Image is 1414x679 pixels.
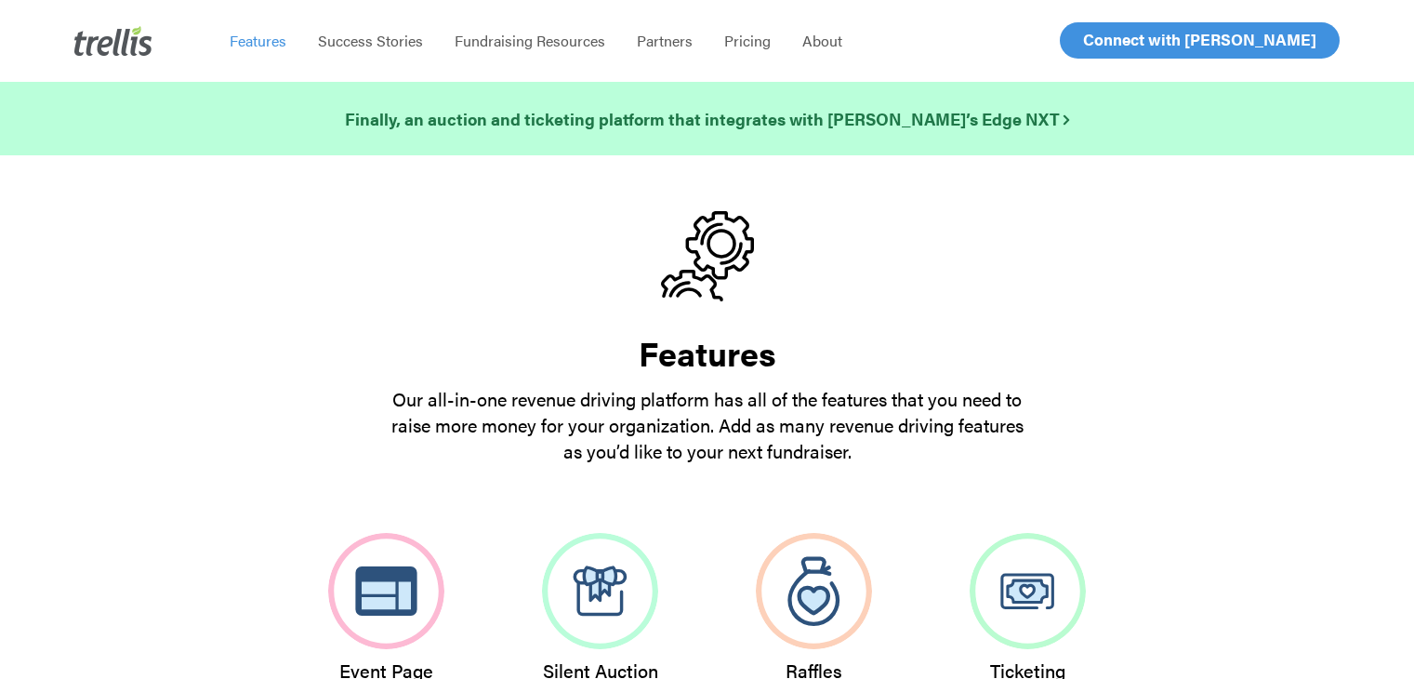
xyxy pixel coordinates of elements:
[382,386,1033,464] p: Our all-in-one revenue driving platform has all of the features that you need to raise more money...
[74,26,152,56] img: Trellis
[542,533,658,649] img: Silent Auction
[970,533,1086,649] img: Ticketing
[345,106,1069,132] a: Finally, an auction and ticketing platform that integrates with [PERSON_NAME]’s Edge NXT
[756,533,872,649] img: Raffles
[1060,22,1340,59] a: Connect with [PERSON_NAME]
[1083,28,1316,50] span: Connect with [PERSON_NAME]
[214,32,302,50] a: Features
[639,328,776,377] strong: Features
[786,32,858,50] a: About
[661,211,754,301] img: gears.svg
[230,30,286,51] span: Features
[637,30,693,51] span: Partners
[802,30,842,51] span: About
[724,30,771,51] span: Pricing
[318,30,423,51] span: Success Stories
[345,107,1069,130] strong: Finally, an auction and ticketing platform that integrates with [PERSON_NAME]’s Edge NXT
[328,533,444,649] img: Event Page
[621,32,708,50] a: Partners
[455,30,605,51] span: Fundraising Resources
[439,32,621,50] a: Fundraising Resources
[708,32,786,50] a: Pricing
[302,32,439,50] a: Success Stories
